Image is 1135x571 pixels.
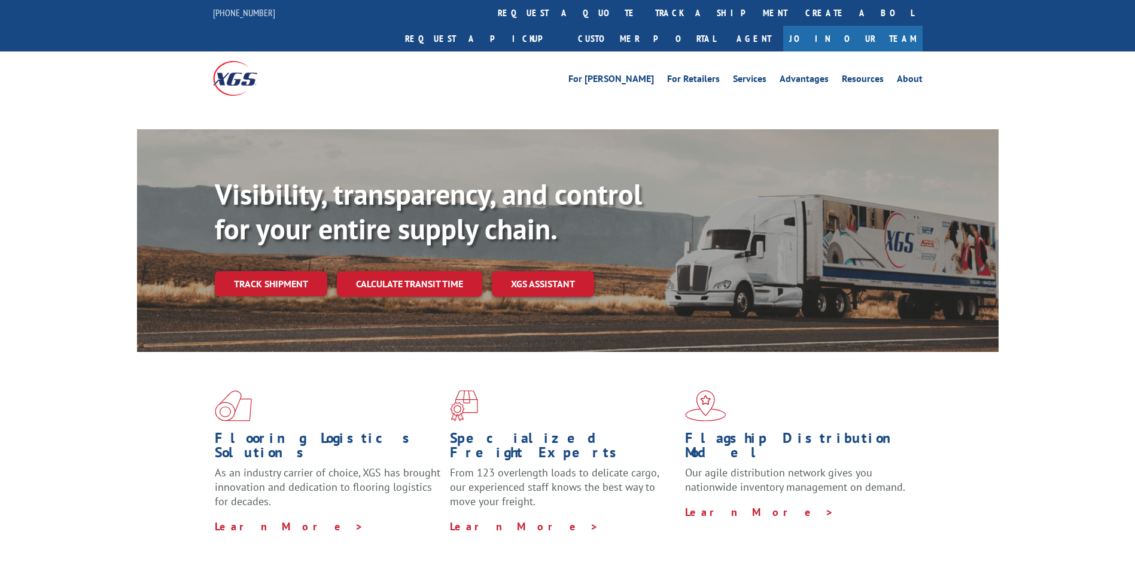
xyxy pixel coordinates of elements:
a: [PHONE_NUMBER] [213,7,275,19]
a: Learn More > [450,520,599,533]
p: From 123 overlength loads to delicate cargo, our experienced staff knows the best way to move you... [450,466,676,519]
a: Agent [725,26,783,51]
a: Learn More > [215,520,364,533]
a: For [PERSON_NAME] [568,74,654,87]
b: Visibility, transparency, and control for your entire supply chain. [215,175,642,247]
h1: Flooring Logistics Solutions [215,431,441,466]
a: Services [733,74,766,87]
h1: Flagship Distribution Model [685,431,911,466]
a: About [897,74,923,87]
span: Our agile distribution network gives you nationwide inventory management on demand. [685,466,905,494]
a: Calculate transit time [337,271,482,297]
a: Customer Portal [569,26,725,51]
a: Learn More > [685,505,834,519]
img: xgs-icon-focused-on-flooring-red [450,390,478,421]
span: As an industry carrier of choice, XGS has brought innovation and dedication to flooring logistics... [215,466,440,508]
a: Join Our Team [783,26,923,51]
h1: Specialized Freight Experts [450,431,676,466]
a: For Retailers [667,74,720,87]
img: xgs-icon-flagship-distribution-model-red [685,390,726,421]
img: xgs-icon-total-supply-chain-intelligence-red [215,390,252,421]
a: Request a pickup [396,26,569,51]
a: Advantages [780,74,829,87]
a: Resources [842,74,884,87]
a: Track shipment [215,271,327,296]
a: XGS ASSISTANT [492,271,594,297]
